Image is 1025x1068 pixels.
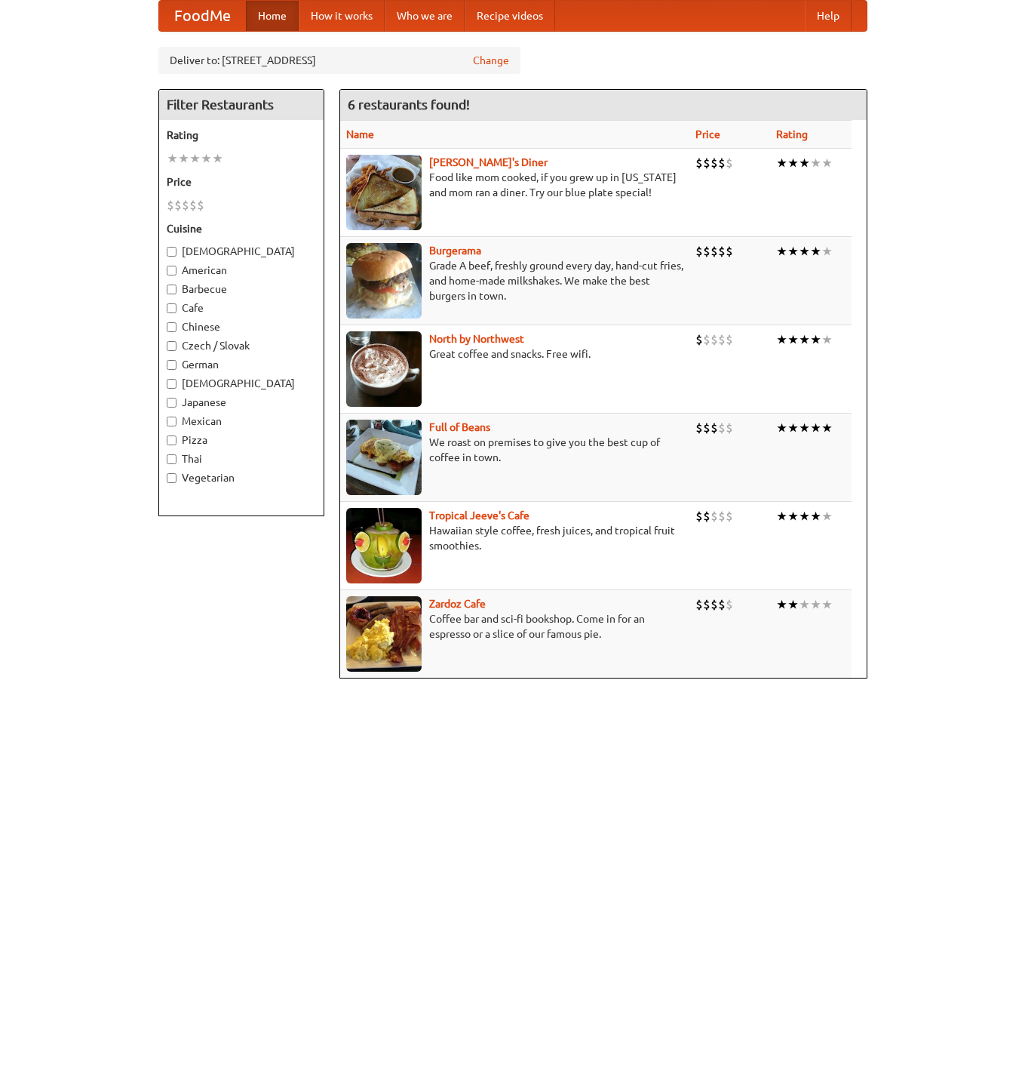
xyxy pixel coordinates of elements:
[799,243,810,260] li: ★
[726,420,733,436] li: $
[167,436,176,445] input: Pizza
[787,155,799,171] li: ★
[167,322,176,332] input: Chinese
[703,508,710,525] li: $
[167,303,176,313] input: Cafe
[776,508,787,525] li: ★
[799,331,810,348] li: ★
[695,420,703,436] li: $
[299,1,385,31] a: How it works
[385,1,465,31] a: Who we are
[167,360,176,370] input: German
[710,243,718,260] li: $
[718,596,726,613] li: $
[787,243,799,260] li: ★
[429,598,486,610] a: Zardoz Cafe
[167,376,316,391] label: [DEMOGRAPHIC_DATA]
[167,263,316,278] label: American
[346,611,683,642] p: Coffee bar and sci-fi bookshop. Come in for an espresso or a slice of our famous pie.
[810,243,821,260] li: ★
[429,509,529,522] b: Tropical Jeeve's Cafe
[167,266,176,275] input: American
[197,197,204,214] li: $
[346,128,374,140] a: Name
[710,155,718,171] li: $
[346,596,422,672] img: zardoz.jpg
[346,420,422,495] img: beans.jpg
[695,128,720,140] a: Price
[810,420,821,436] li: ★
[167,285,176,294] input: Barbecue
[810,508,821,525] li: ★
[799,420,810,436] li: ★
[346,155,422,230] img: sallys.jpg
[710,596,718,613] li: $
[787,420,799,436] li: ★
[429,333,524,345] a: North by Northwest
[167,244,316,259] label: [DEMOGRAPHIC_DATA]
[821,155,833,171] li: ★
[348,97,470,112] ng-pluralize: 6 restaurants found!
[710,331,718,348] li: $
[821,331,833,348] li: ★
[174,197,182,214] li: $
[776,128,808,140] a: Rating
[703,331,710,348] li: $
[159,90,324,120] h4: Filter Restaurants
[821,420,833,436] li: ★
[695,155,703,171] li: $
[201,150,212,167] li: ★
[429,156,548,168] b: [PERSON_NAME]'s Diner
[776,596,787,613] li: ★
[167,341,176,351] input: Czech / Slovak
[212,150,223,167] li: ★
[159,1,246,31] a: FoodMe
[167,197,174,214] li: $
[776,420,787,436] li: ★
[189,150,201,167] li: ★
[346,170,683,200] p: Food like mom cooked, if you grew up in [US_STATE] and mom ran a diner. Try our blue plate special!
[346,258,683,303] p: Grade A beef, freshly ground every day, hand-cut fries, and home-made milkshakes. We make the bes...
[167,432,316,448] label: Pizza
[799,155,810,171] li: ★
[346,523,683,553] p: Hawaiian style coffee, fresh juices, and tropical fruit smoothies.
[718,508,726,525] li: $
[167,470,316,485] label: Vegetarian
[821,596,833,613] li: ★
[710,420,718,436] li: $
[695,596,703,613] li: $
[810,596,821,613] li: ★
[787,508,799,525] li: ★
[821,508,833,525] li: ★
[167,357,316,372] label: German
[695,331,703,348] li: $
[167,398,176,408] input: Japanese
[726,155,733,171] li: $
[167,150,178,167] li: ★
[167,247,176,257] input: [DEMOGRAPHIC_DATA]
[167,282,316,297] label: Barbecue
[718,155,726,171] li: $
[710,508,718,525] li: $
[167,454,176,464] input: Thai
[429,421,490,433] a: Full of Beans
[695,508,703,525] li: $
[703,420,710,436] li: $
[776,331,787,348] li: ★
[776,155,787,171] li: ★
[799,596,810,613] li: ★
[167,319,316,334] label: Chinese
[821,243,833,260] li: ★
[346,435,683,465] p: We roast on premises to give you the best cup of coffee in town.
[167,300,316,315] label: Cafe
[167,174,316,189] h5: Price
[718,243,726,260] li: $
[167,379,176,389] input: [DEMOGRAPHIC_DATA]
[429,245,481,257] a: Burgerama
[246,1,299,31] a: Home
[167,414,316,429] label: Mexican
